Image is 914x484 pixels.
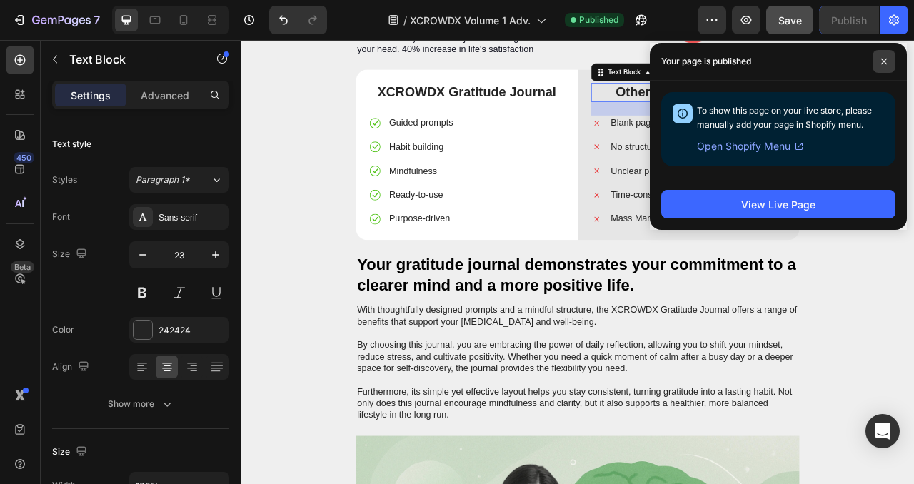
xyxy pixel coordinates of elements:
[52,245,90,264] div: Size
[269,6,327,34] div: Undo/Redo
[136,173,190,186] span: Paragraph 1*
[471,191,555,206] p: Time-consuming
[141,88,189,103] p: Advanced
[6,6,106,34] button: 7
[129,167,229,193] button: Paragraph 1*
[52,323,74,336] div: Color
[865,414,900,448] div: Open Intercom Messenger
[69,51,191,68] p: Text Block
[52,173,77,186] div: Styles
[52,443,90,462] div: Size
[447,56,692,78] p: Other Gratitude Journal
[148,337,709,367] p: With thoughtfully designed prompts and a mindful structure, the XCROWDX Gratitude Journal offers ...
[463,35,512,48] div: Text Block
[410,13,531,28] span: XCROWDX Volume 1 Adv.
[831,13,867,28] div: Publish
[241,40,914,484] iframe: Design area
[697,138,790,155] span: Open Shopify Menu
[471,99,555,114] p: Blank pages
[71,88,111,103] p: Settings
[52,211,70,223] div: Font
[471,221,555,236] p: Mass Market
[52,138,91,151] div: Text style
[446,55,693,79] div: Rich Text Editor. Editing area: main
[11,261,34,273] div: Beta
[94,11,100,29] p: 7
[146,272,710,327] h2: Your gratitude journal demonstrates your commitment to a clearer mind and a more positive life.
[819,6,879,34] button: Publish
[471,129,555,144] p: No structure
[778,14,802,26] span: Save
[661,54,751,69] p: Your page is published
[697,105,872,130] span: To show this page on your live store, please manually add your page in Shopify menu.
[579,14,618,26] span: Published
[766,6,813,34] button: Save
[159,324,226,337] div: 242424
[403,13,407,28] span: /
[52,358,92,377] div: Align
[14,152,34,163] div: 450
[661,190,895,218] button: View Live Page
[148,381,709,425] p: By choosing this journal, you are embracing the power of daily reflection, allowing you to shift ...
[471,160,555,175] p: Unclear purpose
[741,197,815,212] div: View Live Page
[108,397,174,411] div: Show more
[159,211,226,224] div: Sans-serif
[52,391,229,417] button: Show more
